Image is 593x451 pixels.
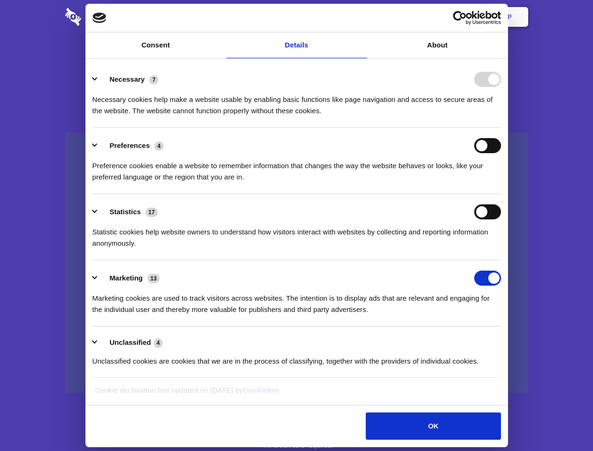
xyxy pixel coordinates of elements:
a: About [367,32,508,58]
label: Preferences [109,141,150,149]
div: Marketing cookies are used to track visitors across websites. The intention is to display ads tha... [92,286,501,315]
h1: Eliminate Slack Data Loss. [65,42,528,76]
div: Statistic cookies help website owners to understand how visitors interact with websites by collec... [92,219,501,249]
span: 13 [147,274,160,283]
button: Marketing (13) [92,271,166,286]
a: Details [226,32,367,58]
div: Preference cookies enable a website to remember information that changes the way the website beha... [92,153,501,183]
h4: Auto-redaction of sensitive data, encrypted data sharing and self-destructing private chats. Shar... [65,86,528,117]
button: Statistics (17) [92,204,164,219]
a: Usercentrics Cookiebot - opens in a new window [419,11,501,25]
a: Consent [85,32,226,58]
div: Cookie declaration last updated on [DATE] by [88,385,505,403]
div: Necessary cookies help make a website usable by enabling basic functions like page navigation and... [92,87,501,117]
button: Necessary (7) [92,72,164,87]
span: 4 [154,338,163,348]
button: OK [366,412,501,440]
span: 7 [149,75,158,85]
a: Login [426,2,467,31]
a: Contact [381,2,424,31]
div: Unclassified cookies are cookies that we are in the process of classifying, together with the pro... [92,349,501,367]
img: logo [92,13,107,23]
button: Unclassified (4) [92,337,169,349]
span: 17 [146,208,158,217]
span: 4 [154,141,163,151]
label: Marketing [109,274,143,282]
iframe: Drift Widget Chat Controller [546,404,582,440]
img: logo-wordmark-white-trans-d4663122ce5f474addd5e946df7df03e33cb6a1c49d2221995e7729f52c070b2.svg [65,8,146,26]
label: Statistics [109,208,141,216]
a: Wistia video thumbnail [65,132,528,393]
a: Cookiebot [243,386,279,394]
label: Necessary [109,75,145,83]
button: Preferences (4) [92,138,169,153]
a: Pricing [276,2,316,31]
